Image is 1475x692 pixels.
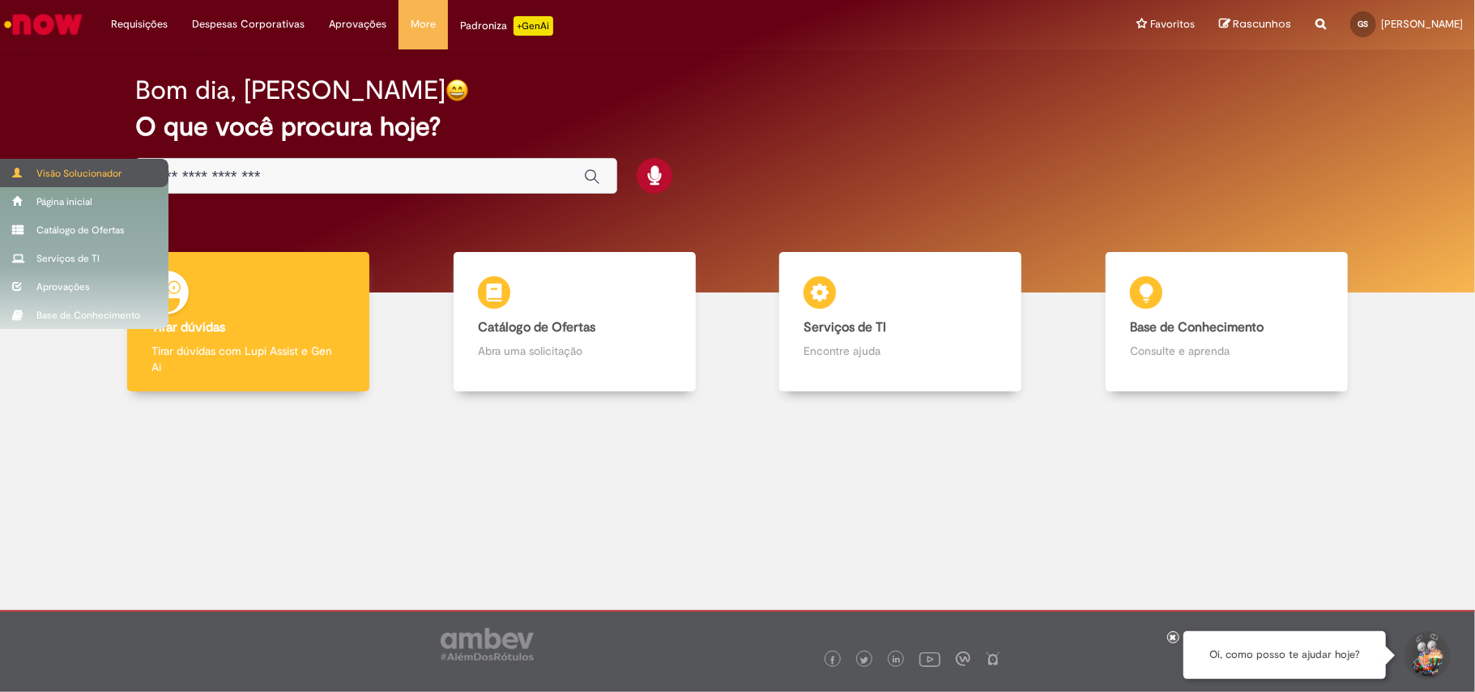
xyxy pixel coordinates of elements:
[804,343,997,359] p: Encontre ajuda
[956,651,970,666] img: logo_footer_workplace.png
[893,656,901,665] img: logo_footer_linkedin.png
[1233,16,1291,32] span: Rascunhos
[804,319,886,335] b: Serviços de TI
[860,656,868,664] img: logo_footer_twitter.png
[111,16,168,32] span: Requisições
[445,79,469,102] img: happy-face.png
[151,319,225,335] b: Tirar dúvidas
[1130,343,1324,359] p: Consulte e aprenda
[478,343,671,359] p: Abra uma solicitação
[192,16,305,32] span: Despesas Corporativas
[411,252,738,392] a: Catálogo de Ofertas Abra uma solicitação
[1402,631,1451,680] button: Iniciar Conversa de Suporte
[2,8,85,41] img: ServiceNow
[1219,17,1291,32] a: Rascunhos
[1130,319,1264,335] b: Base de Conhecimento
[829,656,837,664] img: logo_footer_facebook.png
[135,113,1340,141] h2: O que você procura hoje?
[514,16,553,36] p: +GenAi
[441,628,534,660] img: logo_footer_ambev_rotulo_gray.png
[460,16,553,36] div: Padroniza
[1183,631,1386,679] div: Oi, como posso te ajudar hoje?
[329,16,386,32] span: Aprovações
[738,252,1064,392] a: Serviços de TI Encontre ajuda
[1064,252,1390,392] a: Base de Conhecimento Consulte e aprenda
[151,343,345,375] p: Tirar dúvidas com Lupi Assist e Gen Ai
[411,16,436,32] span: More
[85,252,411,392] a: Tirar dúvidas Tirar dúvidas com Lupi Assist e Gen Ai
[919,648,940,669] img: logo_footer_youtube.png
[986,651,1000,666] img: logo_footer_naosei.png
[1150,16,1195,32] span: Favoritos
[478,319,595,335] b: Catálogo de Ofertas
[135,76,445,105] h2: Bom dia, [PERSON_NAME]
[1381,17,1463,31] span: [PERSON_NAME]
[1358,19,1369,29] span: GS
